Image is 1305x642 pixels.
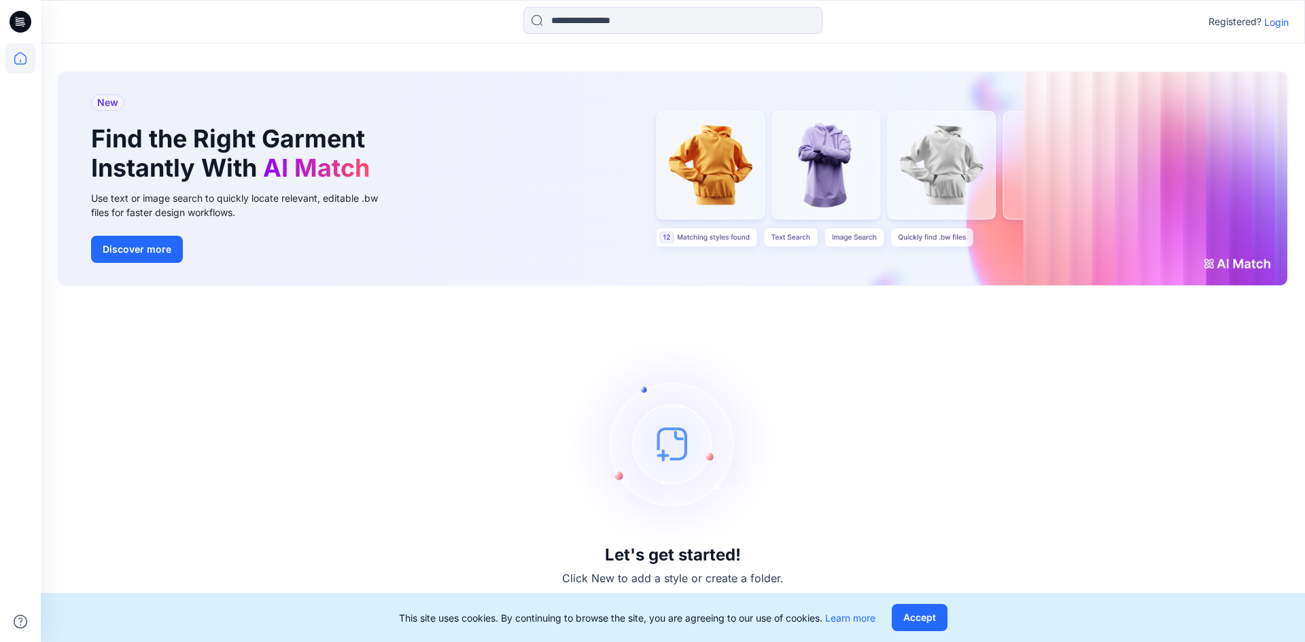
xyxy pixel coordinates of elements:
h1: Find the Right Garment Instantly With [91,124,377,183]
h3: Let's get started! [605,546,741,565]
div: Use text or image search to quickly locate relevant, editable .bw files for faster design workflows. [91,191,397,219]
span: AI Match [263,153,370,183]
button: Discover more [91,236,183,263]
p: Registered? [1208,14,1261,30]
p: Login [1264,15,1289,29]
p: This site uses cookies. By continuing to browse the site, you are agreeing to our use of cookies. [399,611,875,625]
button: Accept [892,604,947,631]
img: empty-state-image.svg [571,342,775,546]
span: New [97,94,118,111]
a: Learn more [825,612,875,624]
p: Click New to add a style or create a folder. [562,570,784,586]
